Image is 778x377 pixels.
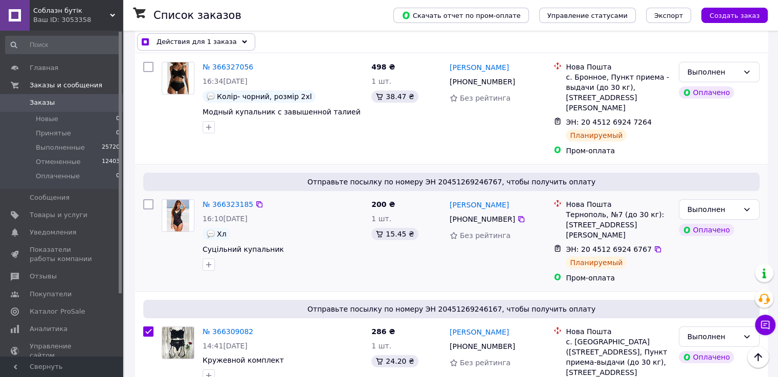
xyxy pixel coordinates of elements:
div: [PHONE_NUMBER] [448,339,517,354]
span: Принятые [36,129,71,138]
span: ЭН: 20 4512 6924 7264 [566,118,652,126]
img: Фото товару [162,327,194,359]
button: Чат с покупателем [755,315,775,335]
span: Показатели работы компании [30,245,95,264]
span: 200 ₴ [371,200,395,208]
div: Пром-оплата [566,146,670,156]
a: № 366327056 [203,63,253,71]
a: [PERSON_NAME] [450,327,509,337]
a: Создать заказ [691,11,768,19]
div: с. Бронное, Пункт приема - выдачи (до 30 кг), [STREET_ADDRESS][PERSON_NAME] [566,72,670,113]
a: [PERSON_NAME] [450,62,509,73]
img: Фото товару [167,200,190,231]
button: Управление статусами [539,8,636,23]
div: Выполнен [687,331,739,342]
span: Соблазн бутік [33,6,110,15]
span: Управление сайтом [30,342,95,360]
span: Создать заказ [709,12,760,19]
span: Заказы [30,98,55,107]
h1: Список заказов [153,9,241,21]
span: 1 шт. [371,215,391,223]
div: Оплачено [679,224,734,236]
div: Нова Пошта [566,62,670,72]
span: 12403 [102,157,120,167]
span: 1 шт. [371,77,391,85]
span: Покупатели [30,290,72,299]
div: Ваш ID: 3053358 [33,15,123,25]
button: Наверх [747,346,769,368]
span: Скачать отчет по пром-оплате [402,11,521,20]
div: [PHONE_NUMBER] [448,75,517,89]
span: Хл [217,230,227,238]
span: 0 [116,172,120,181]
span: Отмененные [36,157,80,167]
div: Пром-оплата [566,273,670,283]
div: 24.20 ₴ [371,355,418,367]
img: :speech_balloon: [207,230,215,238]
span: Оплаченные [36,172,80,181]
span: Колір- чорний, розмір 2xl [217,92,312,101]
a: [PERSON_NAME] [450,200,509,210]
span: 16:34[DATE] [203,77,248,85]
div: Оплачено [679,351,734,363]
a: № 366309082 [203,327,253,336]
span: Без рейтинга [460,359,510,367]
img: Фото товару [167,62,189,94]
button: Экспорт [646,8,691,23]
div: Планируемый [566,129,627,142]
div: 15.45 ₴ [371,228,418,240]
div: [PHONE_NUMBER] [448,212,517,226]
a: Фото товару [162,199,194,232]
span: Уведомления [30,228,76,237]
span: Главная [30,63,58,73]
a: Кружевной комплект [203,356,284,364]
span: 498 ₴ [371,63,395,71]
span: Без рейтинга [460,94,510,102]
span: Управление статусами [547,12,628,19]
span: 286 ₴ [371,327,395,336]
span: 14:41[DATE] [203,342,248,350]
div: Выполнен [687,66,739,78]
span: Действия для 1 заказа [157,37,237,47]
div: Выполнен [687,204,739,215]
span: Экспорт [654,12,683,19]
a: Фото товару [162,62,194,95]
div: Нова Пошта [566,199,670,209]
input: Поиск [5,36,121,54]
button: Скачать отчет по пром-оплате [393,8,529,23]
img: :speech_balloon: [207,92,215,101]
span: 0 [116,129,120,138]
span: Каталог ProSale [30,307,85,316]
a: № 366323185 [203,200,253,208]
span: 0 [116,114,120,124]
div: Планируемый [566,256,627,269]
button: Создать заказ [701,8,768,23]
span: 16:10[DATE] [203,215,248,223]
a: Суцільний купальник [203,245,284,253]
div: 38.47 ₴ [371,90,418,103]
span: 25720 [102,143,120,152]
span: Без рейтинга [460,231,510,240]
span: ЭН: 20 4512 6924 6767 [566,245,652,253]
span: Отзывы [30,272,57,281]
div: Нова Пошта [566,326,670,337]
span: Отправьте посылку по номеру ЭН 20451269246167, чтобы получить оплату [147,304,755,314]
span: 1 шт. [371,342,391,350]
span: Товары и услуги [30,210,87,220]
div: Оплачено [679,86,734,99]
a: Модный купальник с завышенной талией [203,108,361,116]
span: Заказы и сообщения [30,81,102,90]
span: Аналитика [30,324,68,334]
div: Тернополь, №7 (до 30 кг): [STREET_ADDRESS][PERSON_NAME] [566,209,670,240]
span: Новые [36,114,58,124]
span: Выполненные [36,143,85,152]
span: Сообщения [30,193,70,202]
span: Отправьте посылку по номеру ЭН 20451269246767, чтобы получить оплату [147,177,755,187]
